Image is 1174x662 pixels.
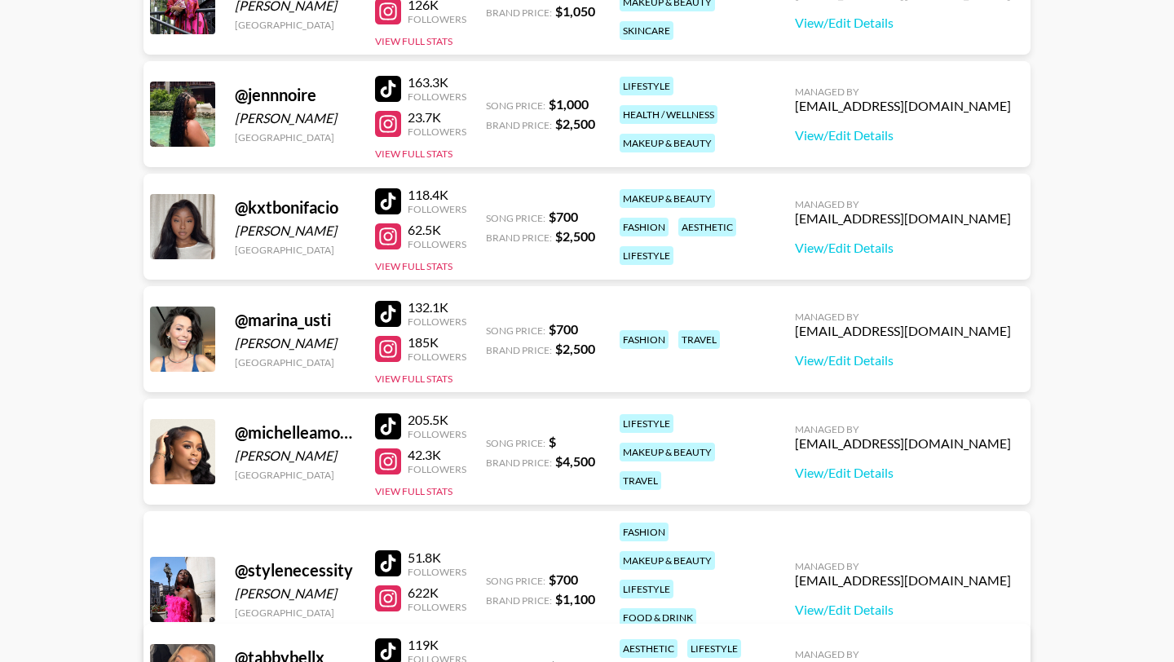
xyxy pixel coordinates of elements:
[408,601,466,613] div: Followers
[795,648,1011,660] div: Managed By
[408,351,466,363] div: Followers
[408,74,466,90] div: 163.3K
[620,414,673,433] div: lifestyle
[408,13,466,25] div: Followers
[795,352,1011,369] a: View/Edit Details
[795,210,1011,227] div: [EMAIL_ADDRESS][DOMAIN_NAME]
[678,218,736,236] div: aesthetic
[408,447,466,463] div: 42.3K
[549,209,578,224] strong: $ 700
[555,591,595,607] strong: $ 1,100
[235,422,355,443] div: @ michelleamoree
[375,35,452,47] button: View Full Stats
[486,324,545,337] span: Song Price:
[486,575,545,587] span: Song Price:
[408,316,466,328] div: Followers
[408,299,466,316] div: 132.1K
[408,90,466,103] div: Followers
[486,7,552,19] span: Brand Price:
[235,607,355,619] div: [GEOGRAPHIC_DATA]
[620,105,717,124] div: health / wellness
[620,523,669,541] div: fashion
[375,148,452,160] button: View Full Stats
[486,232,552,244] span: Brand Price:
[408,566,466,578] div: Followers
[486,457,552,469] span: Brand Price:
[555,116,595,131] strong: $ 2,500
[235,335,355,351] div: [PERSON_NAME]
[235,110,355,126] div: [PERSON_NAME]
[375,485,452,497] button: View Full Stats
[235,244,355,256] div: [GEOGRAPHIC_DATA]
[235,223,355,239] div: [PERSON_NAME]
[620,471,661,490] div: travel
[620,21,673,40] div: skincare
[795,572,1011,589] div: [EMAIL_ADDRESS][DOMAIN_NAME]
[486,99,545,112] span: Song Price:
[235,356,355,369] div: [GEOGRAPHIC_DATA]
[375,373,452,385] button: View Full Stats
[235,560,355,580] div: @ stylenecessity
[795,127,1011,143] a: View/Edit Details
[678,330,720,349] div: travel
[549,434,556,449] strong: $
[486,437,545,449] span: Song Price:
[795,423,1011,435] div: Managed By
[235,131,355,143] div: [GEOGRAPHIC_DATA]
[235,19,355,31] div: [GEOGRAPHIC_DATA]
[408,585,466,601] div: 622K
[620,134,715,152] div: makeup & beauty
[235,310,355,330] div: @ marina_usti
[795,240,1011,256] a: View/Edit Details
[795,602,1011,618] a: View/Edit Details
[620,246,673,265] div: lifestyle
[375,260,452,272] button: View Full Stats
[620,639,677,658] div: aesthetic
[486,344,552,356] span: Brand Price:
[555,341,595,356] strong: $ 2,500
[375,623,452,635] button: View Full Stats
[408,238,466,250] div: Followers
[620,218,669,236] div: fashion
[235,469,355,481] div: [GEOGRAPHIC_DATA]
[687,639,741,658] div: lifestyle
[486,594,552,607] span: Brand Price:
[555,3,595,19] strong: $ 1,050
[620,551,715,570] div: makeup & beauty
[408,463,466,475] div: Followers
[408,109,466,126] div: 23.7K
[408,187,466,203] div: 118.4K
[795,465,1011,481] a: View/Edit Details
[549,96,589,112] strong: $ 1,000
[795,323,1011,339] div: [EMAIL_ADDRESS][DOMAIN_NAME]
[549,321,578,337] strong: $ 700
[408,412,466,428] div: 205.5K
[795,311,1011,323] div: Managed By
[795,435,1011,452] div: [EMAIL_ADDRESS][DOMAIN_NAME]
[408,428,466,440] div: Followers
[486,119,552,131] span: Brand Price:
[620,608,696,627] div: food & drink
[408,222,466,238] div: 62.5K
[486,212,545,224] span: Song Price:
[408,203,466,215] div: Followers
[408,637,466,653] div: 119K
[235,85,355,105] div: @ jennnoire
[620,330,669,349] div: fashion
[235,448,355,464] div: [PERSON_NAME]
[795,15,1011,31] a: View/Edit Details
[795,86,1011,98] div: Managed By
[620,580,673,598] div: lifestyle
[408,334,466,351] div: 185K
[620,77,673,95] div: lifestyle
[555,228,595,244] strong: $ 2,500
[549,572,578,587] strong: $ 700
[235,197,355,218] div: @ kxtbonifacio
[408,549,466,566] div: 51.8K
[795,560,1011,572] div: Managed By
[408,126,466,138] div: Followers
[235,585,355,602] div: [PERSON_NAME]
[795,198,1011,210] div: Managed By
[620,443,715,461] div: makeup & beauty
[620,189,715,208] div: makeup & beauty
